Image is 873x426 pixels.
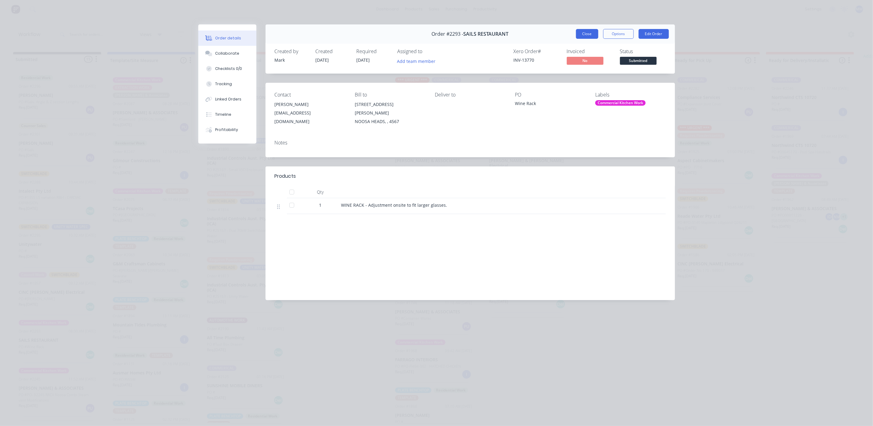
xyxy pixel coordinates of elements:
div: Order details [215,35,241,41]
div: [PERSON_NAME][EMAIL_ADDRESS][DOMAIN_NAME] [275,100,345,126]
button: Add team member [394,57,439,65]
button: Add team member [398,57,439,65]
div: Status [620,49,666,54]
div: Products [275,173,296,180]
span: No [567,57,603,64]
div: Assigned to [398,49,459,54]
div: Mark [275,57,308,63]
div: Xero Order # [514,49,559,54]
span: SAILS RESTAURANT [464,31,509,37]
div: Bill to [355,92,425,98]
div: Profitability [215,127,238,133]
div: [PERSON_NAME] [275,100,345,109]
button: Order details [198,31,256,46]
div: [STREET_ADDRESS][PERSON_NAME] [355,100,425,117]
div: Timeline [215,112,231,117]
span: Submitted [620,57,657,64]
div: [STREET_ADDRESS][PERSON_NAME]NOOSA HEADS, , 4567 [355,100,425,126]
div: Invoiced [567,49,613,54]
button: Edit Order [639,29,669,39]
div: Created [316,49,349,54]
div: Deliver to [435,92,505,98]
button: Timeline [198,107,256,122]
button: Checklists 0/0 [198,61,256,76]
div: Tracking [215,81,232,87]
span: WINE RACK - Adjustment onsite to fit larger glasses. [341,202,447,208]
div: Commercial Kitchen Work [595,100,646,106]
div: [EMAIL_ADDRESS][DOMAIN_NAME] [275,109,345,126]
button: Options [603,29,634,39]
div: Required [357,49,390,54]
div: INV-13770 [514,57,559,63]
div: Linked Orders [215,96,241,102]
span: 1 [319,202,322,208]
div: Checklists 0/0 [215,66,242,71]
span: Order #2293 - [432,31,464,37]
button: Close [576,29,598,39]
div: Labels [595,92,666,98]
div: NOOSA HEADS, , 4567 [355,117,425,126]
div: Contact [275,92,345,98]
button: Linked Orders [198,92,256,107]
div: Created by [275,49,308,54]
button: Tracking [198,76,256,92]
div: Collaborate [215,51,239,56]
div: PO [515,92,585,98]
button: Submitted [620,57,657,66]
button: Collaborate [198,46,256,61]
span: [DATE] [316,57,329,63]
div: Wine Rack [515,100,585,109]
div: Notes [275,140,666,146]
div: Qty [302,186,339,198]
button: Profitability [198,122,256,137]
span: [DATE] [357,57,370,63]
